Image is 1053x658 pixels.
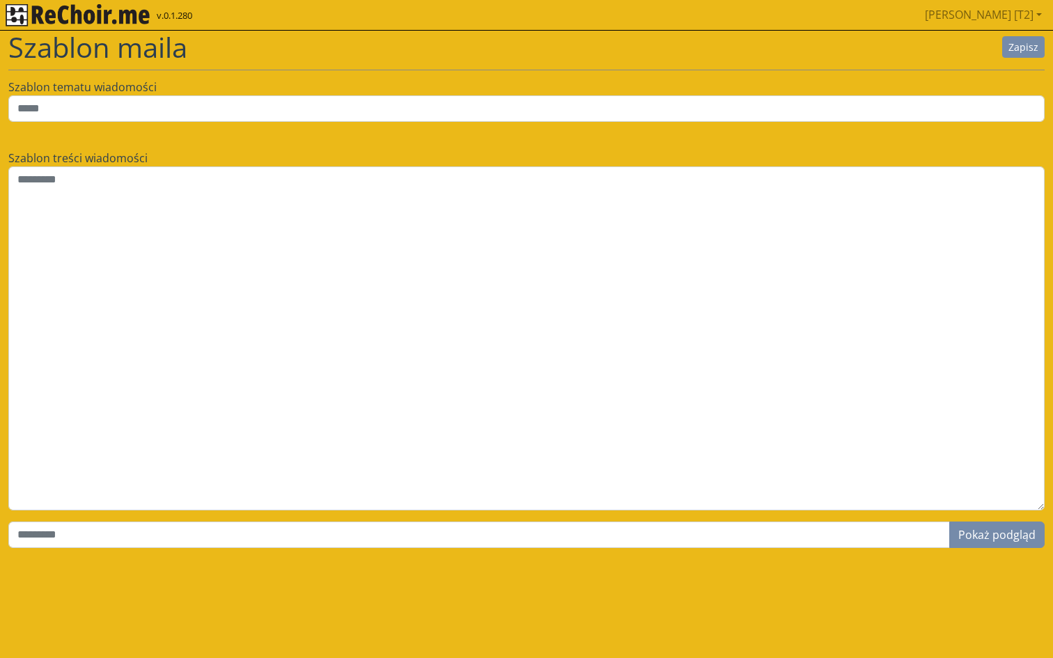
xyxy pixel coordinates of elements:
[8,150,148,166] b-form-label: Szablon treści wiadomości
[6,4,150,26] img: rekłajer mi
[919,1,1047,29] a: [PERSON_NAME] [T2]
[1002,36,1045,58] button: Zapisz
[157,9,192,23] span: v.0.1.280
[8,28,187,66] span: Szablon maila
[8,79,157,95] b-form-label: Szablon tematu wiadomości
[949,522,1045,548] button: Pokaż podgląd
